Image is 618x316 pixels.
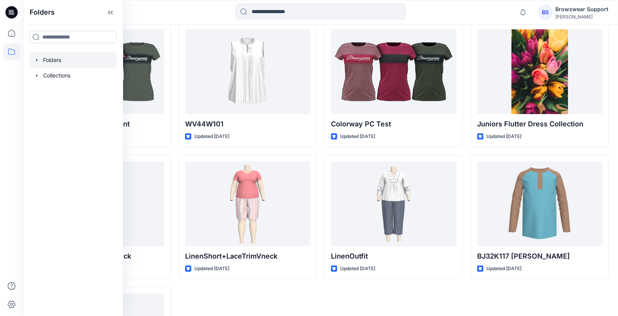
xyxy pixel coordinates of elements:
[477,161,603,246] a: BJ32K117 RAGLAN SLEEVE
[555,14,608,20] div: [PERSON_NAME]
[185,161,311,246] a: LinenShort+LaceTrimVneck
[194,265,229,273] p: Updated [DATE]
[331,251,456,262] p: LinenOutfit
[194,133,229,141] p: Updated [DATE]
[185,119,311,129] p: WV44W101
[331,161,456,246] a: LinenOutfit
[340,265,375,273] p: Updated [DATE]
[185,29,311,114] a: WV44W101
[340,133,375,141] p: Updated [DATE]
[538,5,552,19] div: BS
[486,265,521,273] p: Updated [DATE]
[185,251,311,262] p: LinenShort+LaceTrimVneck
[477,29,603,114] a: Juniors Flutter Dress Collection
[477,119,603,129] p: Juniors Flutter Dress Collection
[331,119,456,129] p: Colorway PC Test
[486,133,521,141] p: Updated [DATE]
[331,29,456,114] a: Colorway PC Test
[477,251,603,262] p: BJ32K117 [PERSON_NAME]
[555,5,608,14] div: Browzwear Support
